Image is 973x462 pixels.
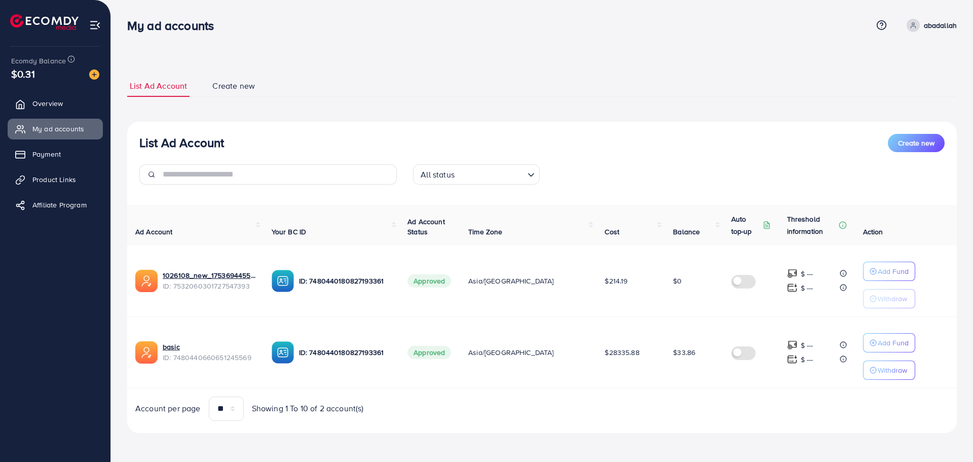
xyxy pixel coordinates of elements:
img: top-up amount [787,282,798,293]
a: Payment [8,144,103,164]
p: Withdraw [878,293,907,305]
span: $0.31 [11,66,35,81]
span: Time Zone [468,227,502,237]
a: basic [163,342,180,352]
button: Create new [888,134,945,152]
p: ID: 7480440180827193361 [299,275,392,287]
span: List Ad Account [130,80,187,92]
span: Ad Account [135,227,173,237]
iframe: Chat [930,416,965,454]
span: Approved [407,274,451,288]
span: Your BC ID [272,227,307,237]
img: top-up amount [787,340,798,350]
p: $ --- [801,339,813,351]
button: Withdraw [863,289,915,308]
span: ID: 7532060301727547393 [163,281,255,291]
a: Overview [8,93,103,114]
span: Payment [32,149,61,159]
p: ID: 7480440180827193361 [299,346,392,359]
p: Auto top-up [731,213,761,237]
span: Approved [407,346,451,359]
p: $ --- [801,353,813,366]
span: Product Links [32,174,76,185]
button: Withdraw [863,361,915,380]
a: Product Links [8,169,103,190]
span: Balance [673,227,700,237]
a: abadallah [903,19,957,32]
span: Create new [898,138,934,148]
h3: My ad accounts [127,18,222,33]
span: Asia/[GEOGRAPHIC_DATA] [468,347,554,358]
img: ic-ba-acc.ded83a64.svg [272,270,294,292]
img: ic-ba-acc.ded83a64.svg [272,341,294,364]
p: abadallah [924,19,957,31]
span: Create new [212,80,255,92]
img: image [89,69,99,80]
img: logo [10,14,79,30]
img: top-up amount [787,354,798,365]
p: Add Fund [878,337,909,349]
span: ID: 7480440660651245569 [163,352,255,363]
input: Search for option [458,165,523,182]
p: Threshold information [787,213,837,237]
a: 1026108_new_1753694455989 [163,270,255,280]
span: Affiliate Program [32,200,87,210]
span: $33.86 [673,347,695,358]
p: Withdraw [878,364,907,376]
button: Add Fund [863,262,915,281]
a: Affiliate Program [8,195,103,215]
p: Add Fund [878,265,909,277]
span: Asia/[GEOGRAPHIC_DATA] [468,276,554,286]
img: menu [89,19,101,31]
span: Account per page [135,403,201,414]
span: Overview [32,98,63,109]
div: <span class='underline'> basic</span></br>7480440660651245569 [163,342,255,363]
img: ic-ads-acc.e4c84228.svg [135,270,158,292]
span: Ecomdy Balance [11,56,66,66]
p: $ --- [801,268,813,280]
span: Cost [605,227,619,237]
span: $28335.88 [605,347,639,358]
img: ic-ads-acc.e4c84228.svg [135,341,158,364]
span: All status [419,167,457,182]
a: My ad accounts [8,119,103,139]
span: Showing 1 To 10 of 2 account(s) [252,403,364,414]
div: Search for option [413,164,540,185]
span: $0 [673,276,682,286]
button: Add Fund [863,333,915,352]
span: Ad Account Status [407,217,445,237]
h3: List Ad Account [139,135,224,150]
p: $ --- [801,282,813,294]
span: Action [863,227,883,237]
div: <span class='underline'>1026108_new_1753694455989</span></br>7532060301727547393 [163,270,255,291]
img: top-up amount [787,268,798,279]
span: My ad accounts [32,124,84,134]
span: $214.19 [605,276,627,286]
